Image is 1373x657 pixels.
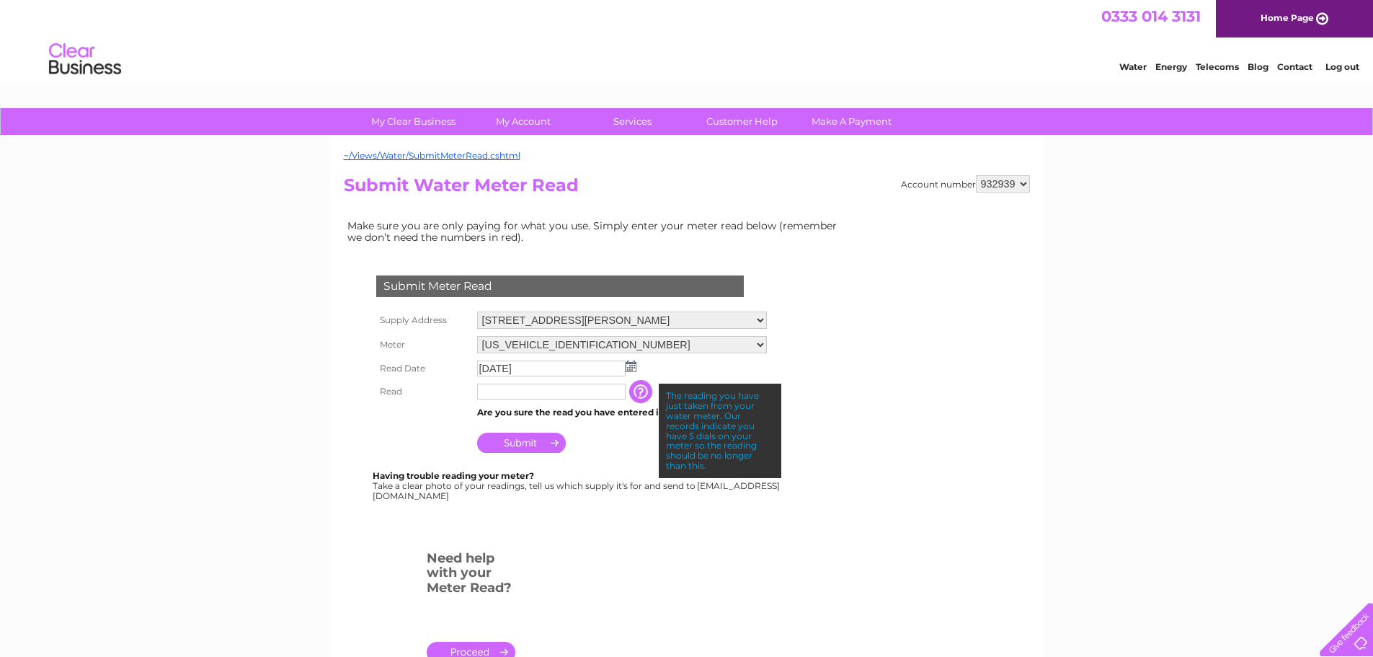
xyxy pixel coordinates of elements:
div: Take a clear photo of your readings, tell us which supply it's for and send to [EMAIL_ADDRESS][DO... [373,471,782,501]
a: 0333 014 3131 [1101,7,1201,25]
td: Are you sure the read you have entered is correct? [474,403,770,422]
input: Information [629,380,655,403]
a: ~/Views/Water/SubmitMeterRead.cshtml [344,150,520,161]
a: Contact [1277,61,1312,72]
input: Submit [477,433,566,453]
a: Blog [1248,61,1268,72]
div: The reading you have just taken from your water meter. Our records indicate you have 5 dials on y... [659,384,781,477]
td: Make sure you are only paying for what you use. Simply enter your meter read below (remember we d... [344,216,848,247]
a: Telecoms [1196,61,1239,72]
th: Supply Address [373,308,474,332]
a: Services [573,108,692,135]
a: My Clear Business [354,108,473,135]
th: Read [373,380,474,403]
img: ... [626,361,636,372]
a: Make A Payment [792,108,911,135]
img: logo.png [48,38,122,81]
div: Account number [901,175,1030,193]
th: Read Date [373,357,474,380]
div: Clear Business is a trading name of Verastar Limited (registered in [GEOGRAPHIC_DATA] No. 3667643... [347,8,1028,70]
b: Having trouble reading your meter? [373,470,534,481]
a: Customer Help [683,108,801,135]
a: My Account [463,108,582,135]
a: Energy [1155,61,1187,72]
h3: Need help with your Meter Read? [427,548,515,603]
h2: Submit Water Meter Read [344,175,1030,203]
th: Meter [373,332,474,357]
div: Submit Meter Read [376,275,744,297]
a: Log out [1325,61,1359,72]
a: Water [1119,61,1147,72]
